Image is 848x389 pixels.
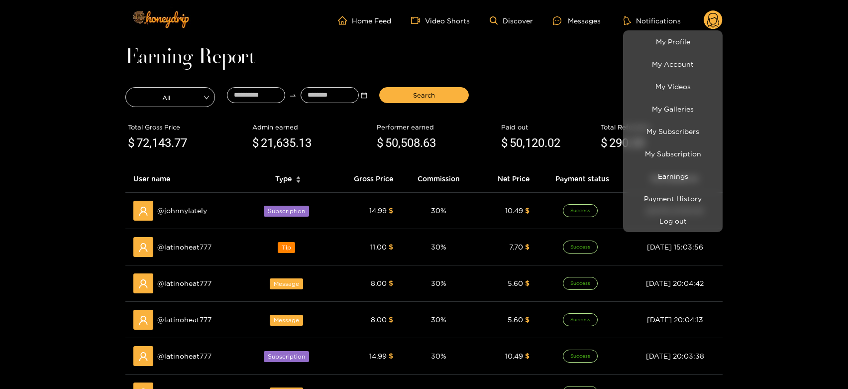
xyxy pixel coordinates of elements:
a: Earnings [626,167,720,185]
a: Payment History [626,190,720,207]
a: My Videos [626,78,720,95]
a: My Subscription [626,145,720,162]
a: My Account [626,55,720,73]
a: My Subscribers [626,123,720,140]
button: Log out [626,212,720,230]
a: My Galleries [626,100,720,118]
a: My Profile [626,33,720,50]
